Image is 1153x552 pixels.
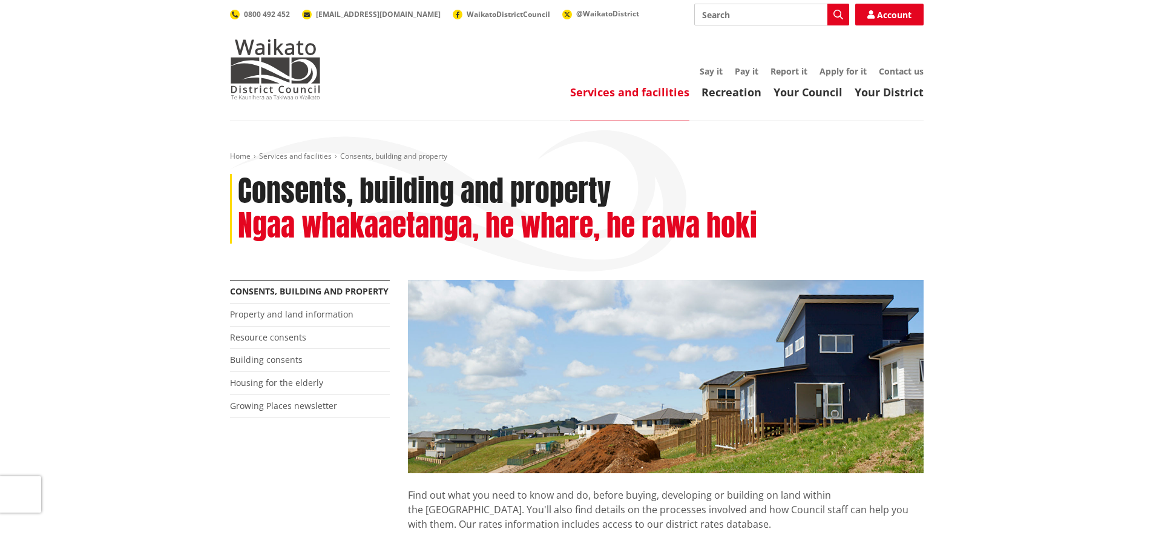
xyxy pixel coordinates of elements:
[244,9,290,19] span: 0800 492 452
[302,9,441,19] a: [EMAIL_ADDRESS][DOMAIN_NAME]
[230,151,924,162] nav: breadcrumb
[230,308,353,320] a: Property and land information
[230,285,389,297] a: Consents, building and property
[230,331,306,343] a: Resource consents
[694,4,849,25] input: Search input
[230,39,321,99] img: Waikato District Council - Te Kaunihera aa Takiwaa o Waikato
[453,9,550,19] a: WaikatoDistrictCouncil
[735,65,758,77] a: Pay it
[820,65,867,77] a: Apply for it
[467,9,550,19] span: WaikatoDistrictCouncil
[770,65,807,77] a: Report it
[230,151,251,161] a: Home
[562,8,639,19] a: @WaikatoDistrict
[316,9,441,19] span: [EMAIL_ADDRESS][DOMAIN_NAME]
[230,377,323,388] a: Housing for the elderly
[238,208,757,244] h2: Ngaa whakaaetanga, he whare, he rawa hoki
[701,85,761,99] a: Recreation
[340,151,447,161] span: Consents, building and property
[238,174,611,209] h1: Consents, building and property
[855,4,924,25] a: Account
[570,85,689,99] a: Services and facilities
[230,400,337,411] a: Growing Places newsletter
[774,85,843,99] a: Your Council
[700,65,723,77] a: Say it
[230,354,303,365] a: Building consents
[576,8,639,19] span: @WaikatoDistrict
[879,65,924,77] a: Contact us
[408,280,924,474] img: Land-and-property-landscape
[230,9,290,19] a: 0800 492 452
[408,473,924,546] p: Find out what you need to know and do, before buying, developing or building on land within the [...
[855,85,924,99] a: Your District
[259,151,332,161] a: Services and facilities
